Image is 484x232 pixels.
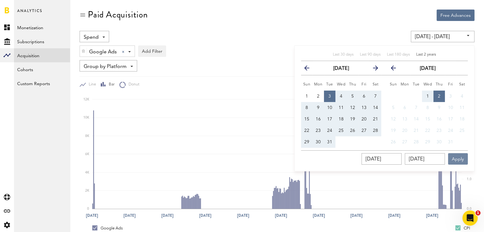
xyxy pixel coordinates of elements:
span: 24 [448,128,453,133]
span: Group by Platform [84,61,127,72]
span: 1 [426,94,429,99]
span: Donut [126,82,139,87]
button: 7 [370,91,381,102]
text: 10K [83,116,89,119]
span: 28 [373,128,378,133]
span: 18 [459,117,465,121]
text: 1.0 [467,178,472,181]
button: 29 [422,136,433,148]
text: 0.0 [467,207,472,210]
span: 4 [461,94,463,99]
text: [DATE] [86,213,98,218]
span: 3 [449,94,452,99]
button: 22 [301,125,312,136]
span: 8 [426,106,429,110]
button: 14 [370,102,381,113]
text: [DATE] [123,213,136,218]
span: 20 [361,117,367,121]
button: 20 [399,125,410,136]
a: Acquisition [14,48,70,62]
span: 17 [448,117,453,121]
button: 6 [358,91,370,102]
span: 7 [374,94,377,99]
button: 2 [433,91,445,102]
button: 2 [312,91,324,102]
span: 9 [317,106,319,110]
button: 20 [358,113,370,125]
small: Friday [361,83,367,86]
button: Free Advances [437,10,474,21]
span: Bar [106,82,115,87]
span: Analytics [17,7,42,20]
button: 13 [399,113,410,125]
text: [DATE] [388,213,400,218]
span: 14 [414,117,419,121]
button: 31 [445,136,456,148]
span: 30 [437,140,442,144]
span: 29 [304,140,309,144]
span: 5 [351,94,354,99]
span: Last 30 days [333,53,354,57]
span: 14 [373,106,378,110]
span: 25 [459,128,465,133]
span: Spend [84,32,99,43]
a: Subscriptions [14,34,70,48]
span: 13 [361,106,367,110]
small: Monday [314,83,323,86]
span: 5 [392,106,395,110]
button: 16 [433,113,445,125]
button: 11 [456,102,468,113]
button: 4 [335,91,347,102]
span: 22 [304,128,309,133]
button: 27 [358,125,370,136]
span: 2 [317,94,319,99]
button: 5 [388,102,399,113]
button: 1 [422,91,433,102]
small: Thursday [436,83,443,86]
small: Wednesday [424,83,432,86]
button: 15 [301,113,312,125]
span: 18 [339,117,344,121]
small: Sunday [303,83,311,86]
span: 1 [305,94,308,99]
small: Tuesday [326,83,333,86]
button: 10 [324,102,335,113]
span: 29 [425,140,430,144]
button: 11 [335,102,347,113]
span: Last 180 days [387,53,410,57]
button: 16 [312,113,324,125]
span: 13 [402,117,407,121]
button: 8 [422,102,433,113]
text: 4K [85,171,89,174]
strong: [DATE] [420,66,436,71]
span: 10 [448,106,453,110]
button: 17 [445,113,456,125]
span: 11 [459,106,465,110]
span: 25 [339,128,344,133]
button: 27 [399,136,410,148]
text: 1.0 [84,207,89,210]
text: 0.5 [84,207,89,210]
span: 21 [414,128,419,133]
button: 12 [388,113,399,125]
span: 26 [350,128,355,133]
button: 3 [324,91,335,102]
span: 15 [425,117,430,121]
span: 12 [350,106,355,110]
button: 3 [445,91,456,102]
button: 26 [347,125,358,136]
button: 18 [335,113,347,125]
span: 23 [437,128,442,133]
button: 28 [370,125,381,136]
button: 9 [312,102,324,113]
span: 12 [391,117,396,121]
button: 23 [312,125,324,136]
span: 30 [316,140,321,144]
span: 31 [327,140,332,144]
span: 10 [327,106,332,110]
text: 6K [85,153,89,156]
a: Cohorts [14,62,70,76]
span: 16 [437,117,442,121]
small: Monday [401,83,409,86]
span: Google Ads [89,47,117,58]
